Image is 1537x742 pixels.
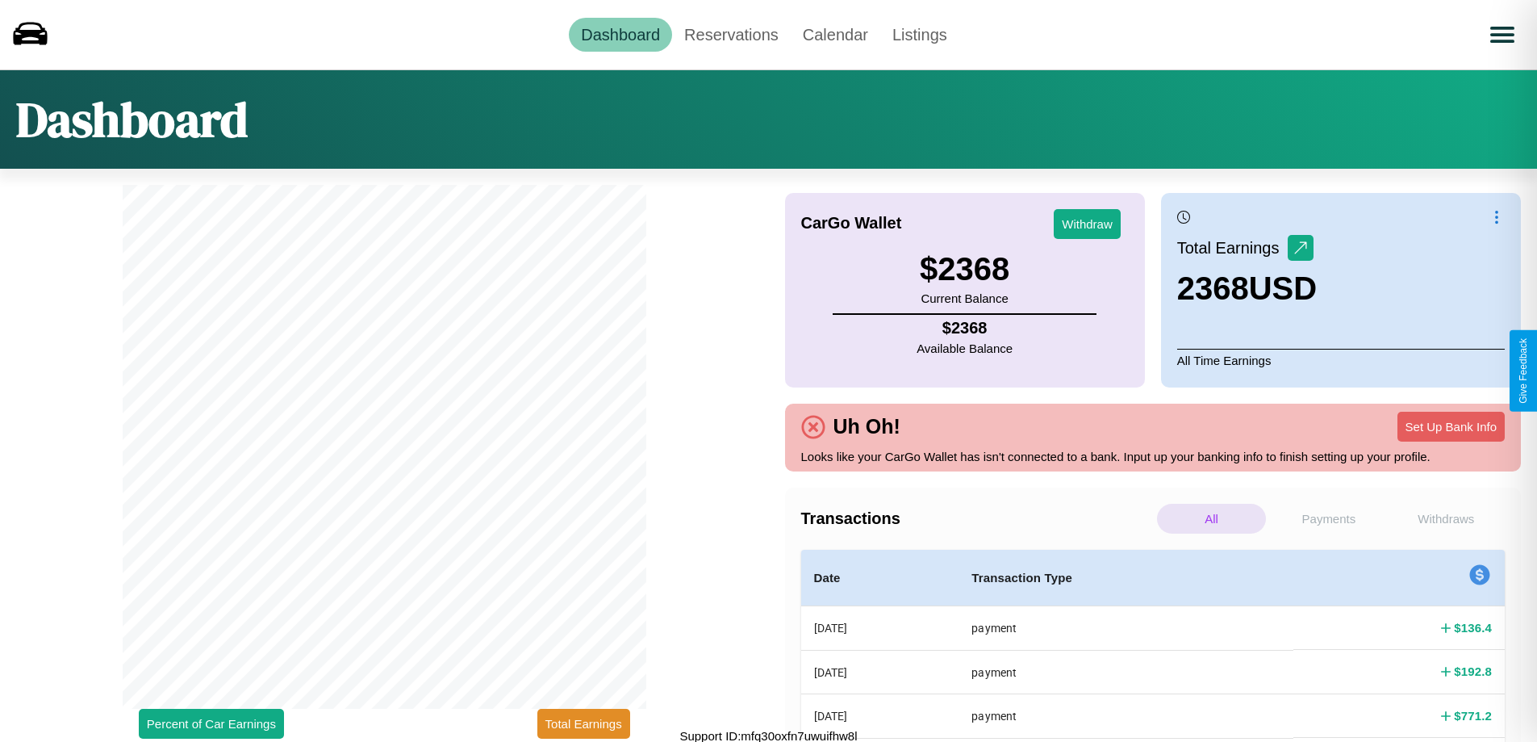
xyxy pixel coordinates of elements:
h4: Uh Oh! [825,415,908,438]
h4: CarGo Wallet [801,214,902,233]
h3: $ 2368 [920,251,1009,287]
h4: $ 136.4 [1454,619,1492,636]
a: Dashboard [569,18,672,52]
th: [DATE] [801,650,959,694]
h4: Transactions [801,509,1153,528]
h4: $ 2368 [917,319,1013,337]
button: Open menu [1480,12,1525,57]
th: [DATE] [801,606,959,651]
h4: $ 192.8 [1454,663,1492,680]
th: [DATE] [801,694,959,738]
p: Current Balance [920,287,1009,309]
h4: Date [814,568,946,588]
th: payment [959,606,1293,651]
a: Listings [880,18,959,52]
button: Total Earnings [537,709,630,739]
a: Calendar [791,18,880,52]
h4: Transaction Type [971,568,1280,588]
p: Available Balance [917,337,1013,359]
th: payment [959,650,1293,694]
p: Withdraws [1392,504,1501,534]
button: Withdraw [1054,209,1121,239]
th: payment [959,694,1293,738]
h3: 2368 USD [1177,270,1317,307]
h1: Dashboard [16,86,248,153]
p: Total Earnings [1177,233,1288,262]
a: Reservations [672,18,791,52]
p: All Time Earnings [1177,349,1505,371]
p: Payments [1274,504,1383,534]
p: Looks like your CarGo Wallet has isn't connected to a bank. Input up your banking info to finish ... [801,446,1506,467]
button: Percent of Car Earnings [139,709,284,739]
h4: $ 771.2 [1454,707,1492,724]
button: Set Up Bank Info [1397,412,1505,442]
p: All [1157,504,1266,534]
div: Give Feedback [1518,338,1529,404]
